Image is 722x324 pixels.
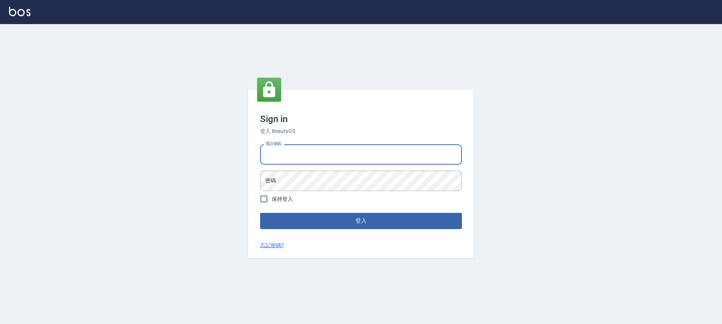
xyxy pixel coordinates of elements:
span: 保持登入 [272,195,293,203]
img: Logo [9,7,30,16]
h3: Sign in [260,114,462,124]
h6: 登入 BeautyOS [260,127,462,135]
a: 忘記密碼? [260,241,284,249]
label: 電話號碼 [265,141,281,147]
button: 登入 [260,213,462,229]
